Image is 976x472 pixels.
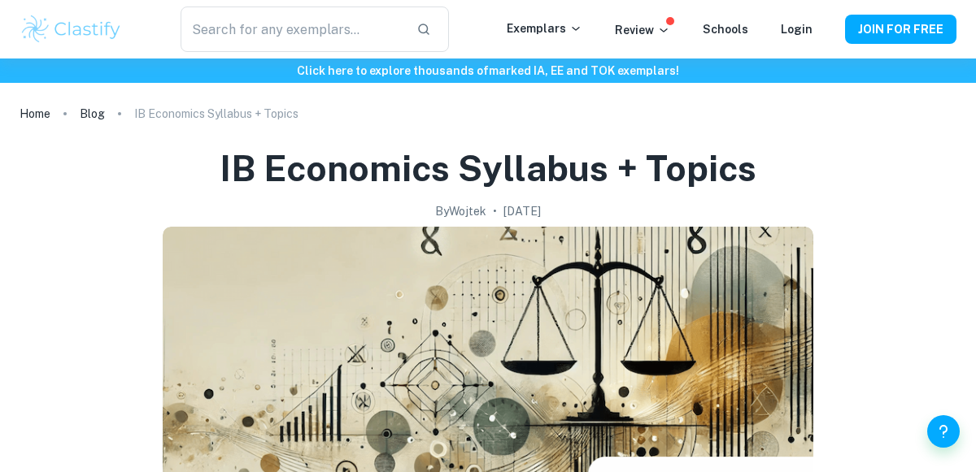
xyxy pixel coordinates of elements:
h2: [DATE] [503,202,541,220]
button: Help and Feedback [927,415,960,448]
a: Blog [80,102,105,125]
p: Exemplars [507,19,582,37]
p: • [493,202,497,220]
h2: By Wojtek [435,202,486,220]
img: Clastify logo [20,13,123,45]
a: Login [781,23,813,36]
p: Review [615,21,670,39]
a: Home [20,102,50,125]
h1: IB Economics Syllabus + Topics [220,145,756,193]
h6: Click here to explore thousands of marked IA, EE and TOK exemplars ! [3,62,973,80]
a: Schools [703,23,748,36]
p: IB Economics Syllabus + Topics [134,105,298,123]
input: Search for any exemplars... [181,6,403,52]
button: JOIN FOR FREE [845,15,956,44]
